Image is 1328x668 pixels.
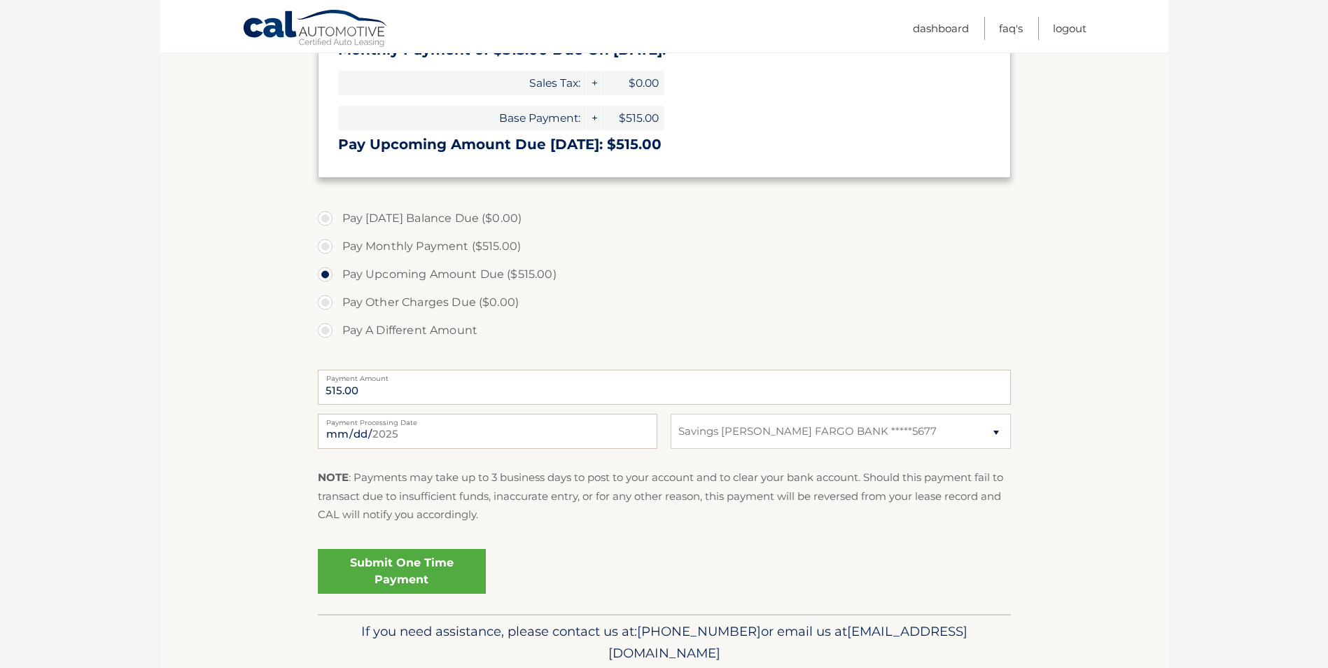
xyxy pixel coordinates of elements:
[318,204,1011,232] label: Pay [DATE] Balance Due ($0.00)
[318,370,1011,405] input: Payment Amount
[318,316,1011,345] label: Pay A Different Amount
[242,9,389,50] a: Cal Automotive
[318,414,657,425] label: Payment Processing Date
[587,71,601,95] span: +
[318,414,657,449] input: Payment Date
[637,623,761,639] span: [PHONE_NUMBER]
[1053,17,1086,40] a: Logout
[999,17,1023,40] a: FAQ's
[327,620,1002,665] p: If you need assistance, please contact us at: or email us at
[318,549,486,594] a: Submit One Time Payment
[338,136,991,153] h3: Pay Upcoming Amount Due [DATE]: $515.00
[913,17,969,40] a: Dashboard
[318,232,1011,260] label: Pay Monthly Payment ($515.00)
[338,106,586,130] span: Base Payment:
[601,106,664,130] span: $515.00
[318,468,1011,524] p: : Payments may take up to 3 business days to post to your account and to clear your bank account....
[318,260,1011,288] label: Pay Upcoming Amount Due ($515.00)
[601,71,664,95] span: $0.00
[338,71,586,95] span: Sales Tax:
[318,471,349,484] strong: NOTE
[318,370,1011,381] label: Payment Amount
[318,288,1011,316] label: Pay Other Charges Due ($0.00)
[587,106,601,130] span: +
